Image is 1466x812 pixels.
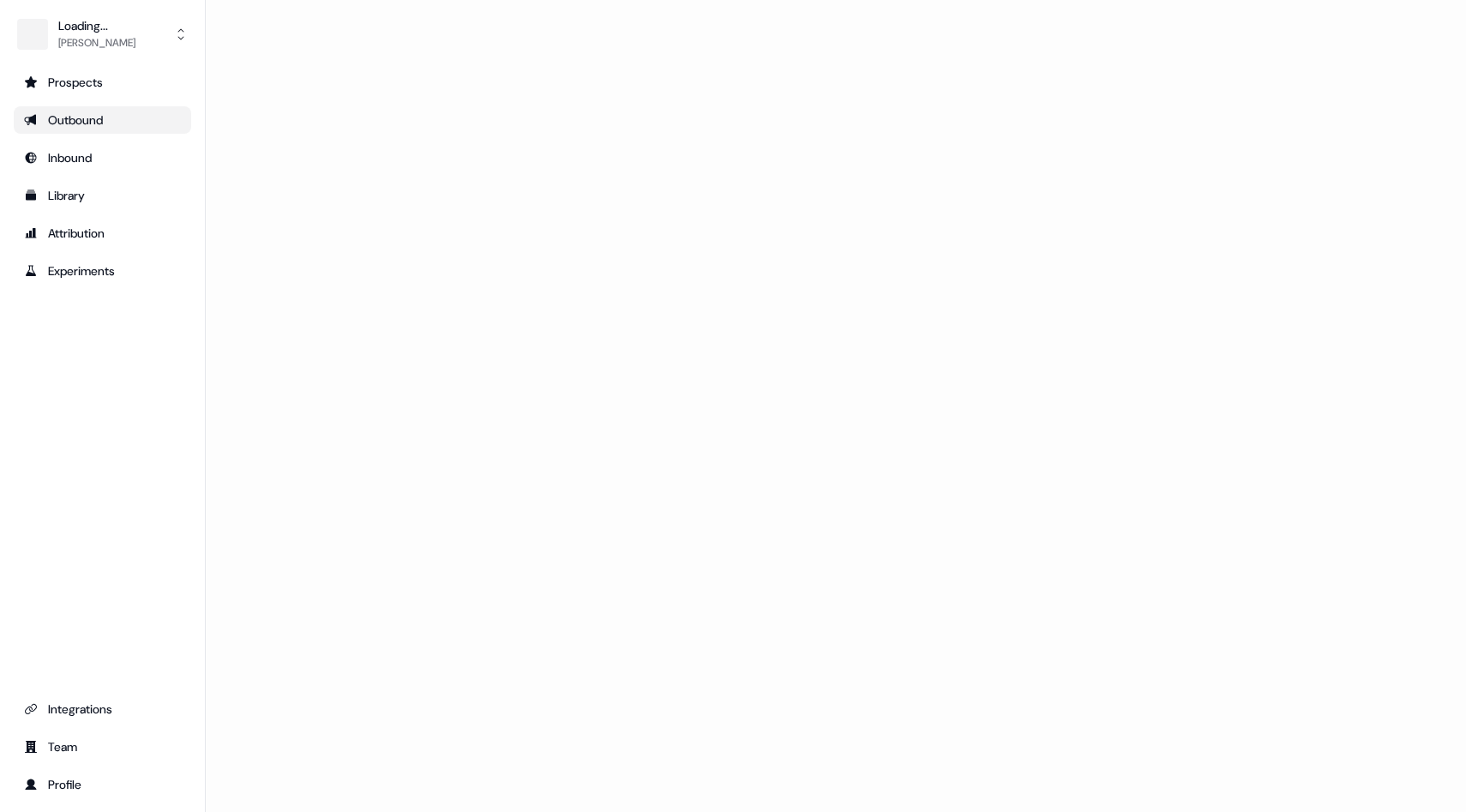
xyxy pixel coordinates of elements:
[58,34,135,51] div: [PERSON_NAME]
[14,69,191,96] a: Go to prospects
[24,149,181,166] div: Inbound
[24,74,181,91] div: Prospects
[24,701,181,718] div: Integrations
[14,220,191,247] a: Go to attribution
[24,262,181,280] div: Experiments
[14,257,191,285] a: Go to experiments
[14,106,191,134] a: Go to outbound experience
[58,17,135,34] div: Loading...
[14,182,191,209] a: Go to templates
[24,111,181,129] div: Outbound
[24,776,181,793] div: Profile
[24,225,181,242] div: Attribution
[24,187,181,204] div: Library
[14,771,191,798] a: Go to profile
[14,14,191,55] button: Loading...[PERSON_NAME]
[14,695,191,723] a: Go to integrations
[14,733,191,761] a: Go to team
[24,738,181,755] div: Team
[14,144,191,171] a: Go to Inbound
